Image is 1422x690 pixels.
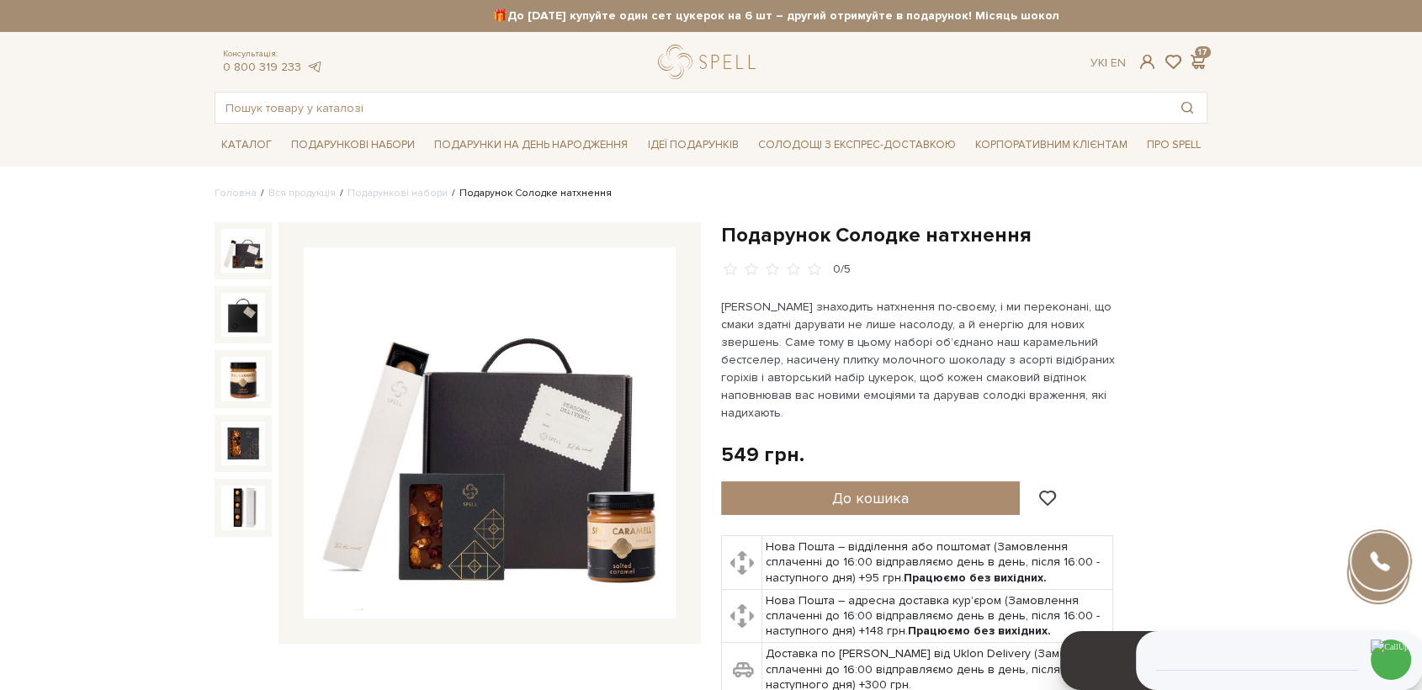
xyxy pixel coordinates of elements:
a: 0 800 319 233 [223,60,301,74]
a: logo [658,45,763,79]
div: 549 грн. [721,442,804,468]
a: Подарункові набори [348,187,448,199]
button: Пошук товару у каталозі [1168,93,1207,123]
strong: 🎁До [DATE] купуйте один сет цукерок на 6 шт – другий отримуйте в подарунок! Місяць шоколаду в Spell: [363,8,1356,24]
a: Солодощі з експрес-доставкою [751,130,963,159]
span: Подарунки на День народження [427,132,634,158]
td: Нова Пошта – адресна доставка кур'єром (Замовлення сплаченні до 16:00 відправляємо день в день, п... [762,589,1113,643]
img: Подарунок Солодке натхнення [221,357,265,401]
span: | [1105,56,1107,70]
b: Працюємо без вихідних. [904,571,1047,585]
span: Про Spell [1140,132,1207,158]
div: 0/5 [833,262,851,278]
img: Подарунок Солодке натхнення [221,422,265,465]
li: Подарунок Солодке натхнення [448,186,612,201]
button: До кошика [721,481,1020,515]
span: Ідеї подарунків [640,132,745,158]
img: Подарунок Солодке натхнення [221,486,265,529]
span: Подарункові набори [284,132,422,158]
p: [PERSON_NAME] знаходить натхнення по-своєму, і ми переконані, що смаки здатні дарувати не лише на... [721,298,1116,422]
span: До кошика [832,489,909,507]
b: Працюємо без вихідних. [908,624,1051,638]
a: Головна [215,187,257,199]
div: Ук [1090,56,1126,71]
span: Консультація: [223,49,322,60]
td: Нова Пошта – відділення або поштомат (Замовлення сплаченні до 16:00 відправляємо день в день, піс... [762,536,1113,590]
h1: Подарунок Солодке натхнення [721,222,1207,248]
a: Корпоративним клієнтам [968,130,1134,159]
img: Подарунок Солодке натхнення [304,247,676,619]
a: Вся продукція [268,187,336,199]
img: Подарунок Солодке натхнення [221,229,265,273]
a: En [1111,56,1126,70]
a: telegram [305,60,322,74]
img: Подарунок Солодке натхнення [221,293,265,337]
input: Пошук товару у каталозі [215,93,1168,123]
span: Каталог [215,132,279,158]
